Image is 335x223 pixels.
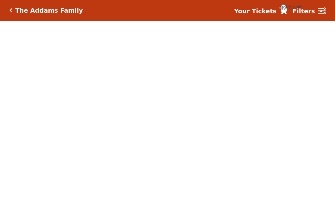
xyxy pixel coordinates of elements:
a: Filters [292,7,326,16]
a: Click here to go back to filters [9,8,12,13]
a: Your Tickets {{cartCount}} [234,7,287,16]
strong: Filters [292,7,315,15]
span: {{cartCount}} [280,4,286,10]
strong: Your Tickets [234,7,277,15]
h5: The Addams Family [15,7,83,14]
